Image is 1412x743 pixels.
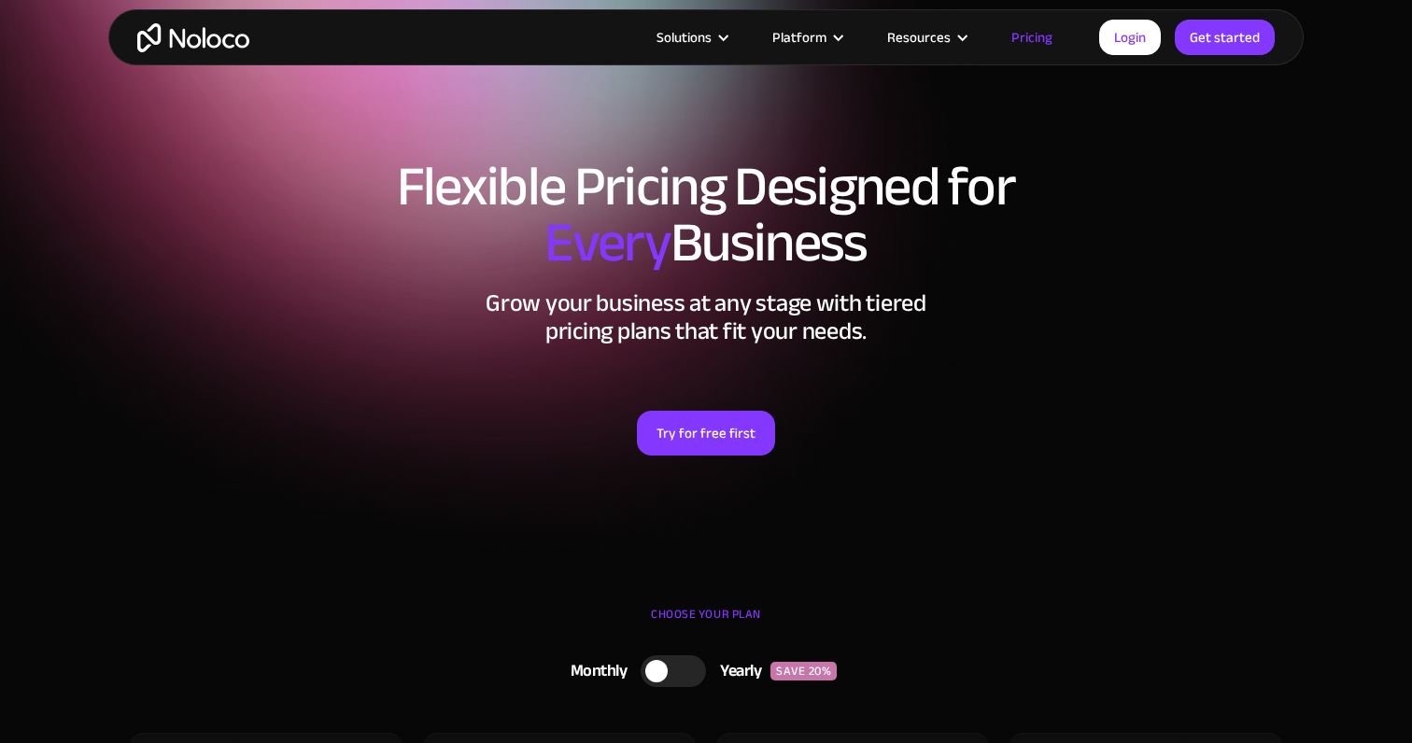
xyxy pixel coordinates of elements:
div: Platform [749,25,864,49]
h1: Flexible Pricing Designed for Business [127,159,1285,271]
div: SAVE 20% [770,662,837,680]
h2: Grow your business at any stage with tiered pricing plans that fit your needs. [127,289,1285,345]
a: Login [1099,20,1161,55]
div: CHOOSE YOUR PLAN [127,600,1285,647]
div: Monthly [547,657,642,685]
div: Resources [887,25,951,49]
span: Every [544,190,671,295]
div: Yearly [706,657,770,685]
div: Solutions [633,25,749,49]
a: Try for free first [637,411,775,456]
div: Solutions [657,25,712,49]
a: Pricing [988,25,1076,49]
a: home [137,23,249,52]
iframe: Intercom live chat [1348,680,1393,724]
a: Get started [1175,20,1275,55]
div: Resources [864,25,988,49]
div: Platform [772,25,826,49]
